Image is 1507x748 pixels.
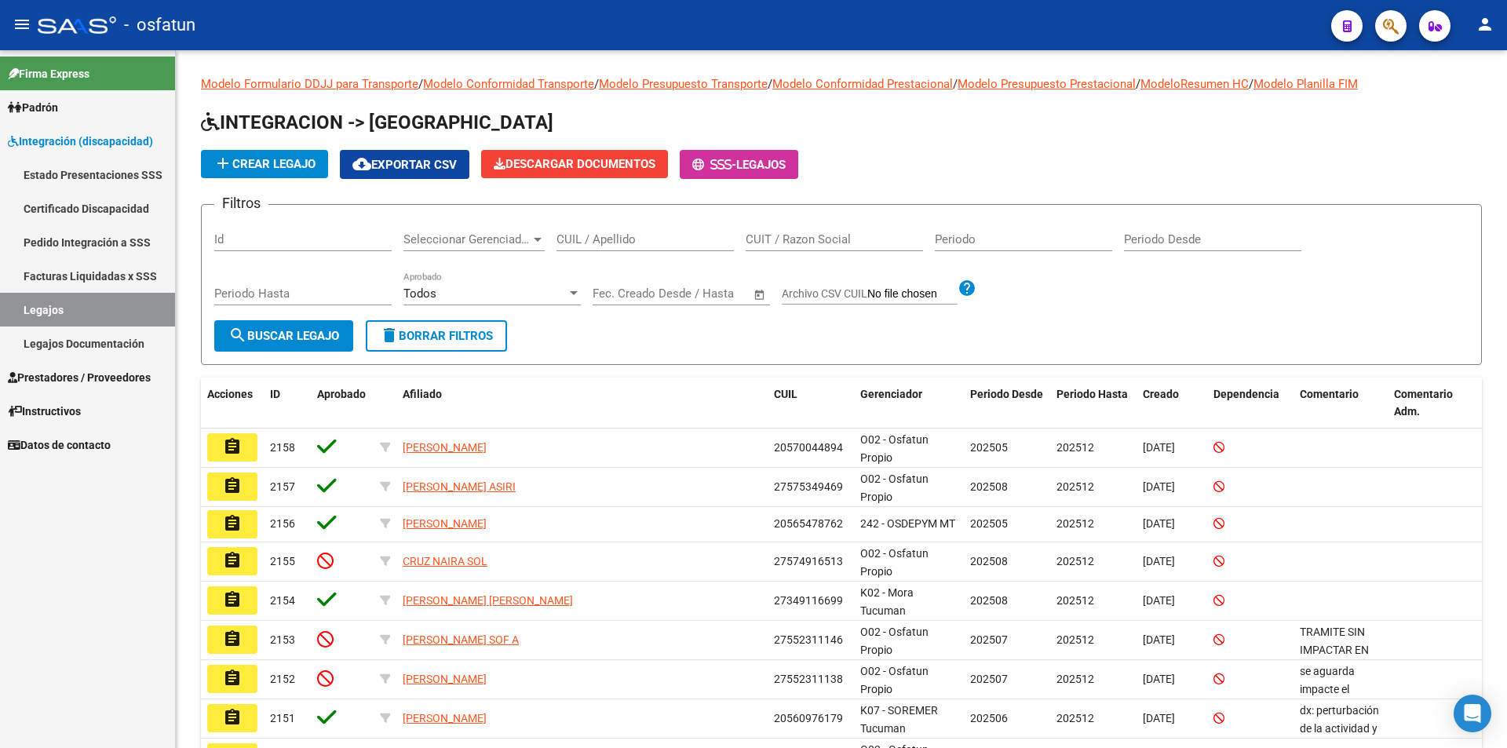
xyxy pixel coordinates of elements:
[692,158,736,172] span: -
[774,594,843,607] span: 27349116699
[1056,480,1094,493] span: 202512
[958,77,1136,91] a: Modelo Presupuesto Prestacional
[403,633,519,646] span: [PERSON_NAME] SOF A
[1143,441,1175,454] span: [DATE]
[228,326,247,345] mat-icon: search
[970,388,1043,400] span: Periodo Desde
[774,673,843,685] span: 27552311138
[970,441,1008,454] span: 202505
[1137,378,1207,429] datatable-header-cell: Creado
[964,378,1050,429] datatable-header-cell: Periodo Desde
[380,326,399,345] mat-icon: delete
[264,378,311,429] datatable-header-cell: ID
[124,8,195,42] span: - osfatun
[403,480,516,493] span: [PERSON_NAME] ASIRI
[403,594,573,607] span: [PERSON_NAME] [PERSON_NAME]
[1050,378,1137,429] datatable-header-cell: Periodo Hasta
[207,388,253,400] span: Acciones
[1476,15,1494,34] mat-icon: person
[658,286,734,301] input: End date
[8,65,89,82] span: Firma Express
[860,704,938,735] span: K07 - SOREMER Tucuman
[751,286,769,304] button: Open calendar
[223,590,242,609] mat-icon: assignment
[970,480,1008,493] span: 202508
[494,157,655,171] span: Descargar Documentos
[396,378,768,429] datatable-header-cell: Afiliado
[1056,555,1094,567] span: 202512
[223,669,242,688] mat-icon: assignment
[8,403,81,420] span: Instructivos
[1394,388,1453,418] span: Comentario Adm.
[270,517,295,530] span: 2156
[403,286,436,301] span: Todos
[774,633,843,646] span: 27552311146
[1143,388,1179,400] span: Creado
[223,437,242,456] mat-icon: assignment
[201,77,418,91] a: Modelo Formulario DDJJ para Transporte
[860,547,929,578] span: O02 - Osfatun Propio
[860,433,929,464] span: O02 - Osfatun Propio
[270,633,295,646] span: 2153
[380,329,493,343] span: Borrar Filtros
[970,712,1008,724] span: 202506
[860,473,929,503] span: O02 - Osfatun Propio
[8,369,151,386] span: Prestadores / Proveedores
[1056,712,1094,724] span: 202512
[860,665,929,695] span: O02 - Osfatun Propio
[772,77,953,91] a: Modelo Conformidad Prestacional
[774,480,843,493] span: 27575349469
[8,436,111,454] span: Datos de contacto
[201,111,553,133] span: INTEGRACION -> [GEOGRAPHIC_DATA]
[1143,673,1175,685] span: [DATE]
[223,629,242,648] mat-icon: assignment
[970,673,1008,685] span: 202507
[774,441,843,454] span: 20570044894
[958,279,976,297] mat-icon: help
[970,555,1008,567] span: 202508
[1056,633,1094,646] span: 202512
[774,555,843,567] span: 27574916513
[403,555,487,567] span: CRUZ NAIRA SOL
[1056,594,1094,607] span: 202512
[1143,712,1175,724] span: [DATE]
[201,150,328,178] button: Crear Legajo
[270,441,295,454] span: 2158
[860,626,929,656] span: O02 - Osfatun Propio
[214,192,268,214] h3: Filtros
[599,77,768,91] a: Modelo Presupuesto Transporte
[340,150,469,179] button: Exportar CSV
[1207,378,1294,429] datatable-header-cell: Dependencia
[854,378,964,429] datatable-header-cell: Gerenciador
[860,388,922,400] span: Gerenciador
[481,150,668,178] button: Descargar Documentos
[201,378,264,429] datatable-header-cell: Acciones
[860,517,955,530] span: 242 - OSDEPYM MT
[774,388,797,400] span: CUIL
[213,157,316,171] span: Crear Legajo
[223,476,242,495] mat-icon: assignment
[228,329,339,343] span: Buscar Legajo
[403,517,487,530] span: [PERSON_NAME]
[270,594,295,607] span: 2154
[213,154,232,173] mat-icon: add
[423,77,594,91] a: Modelo Conformidad Transporte
[270,673,295,685] span: 2152
[13,15,31,34] mat-icon: menu
[1143,517,1175,530] span: [DATE]
[403,673,487,685] span: [PERSON_NAME]
[366,320,507,352] button: Borrar Filtros
[1140,77,1249,91] a: ModeloResumen HC
[1143,594,1175,607] span: [DATE]
[1056,441,1094,454] span: 202512
[270,480,295,493] span: 2157
[317,388,366,400] span: Aprobado
[1454,695,1491,732] div: Open Intercom Messenger
[270,712,295,724] span: 2151
[311,378,374,429] datatable-header-cell: Aprobado
[223,551,242,570] mat-icon: assignment
[1294,378,1388,429] datatable-header-cell: Comentario
[8,99,58,116] span: Padrón
[774,517,843,530] span: 20565478762
[1300,388,1359,400] span: Comentario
